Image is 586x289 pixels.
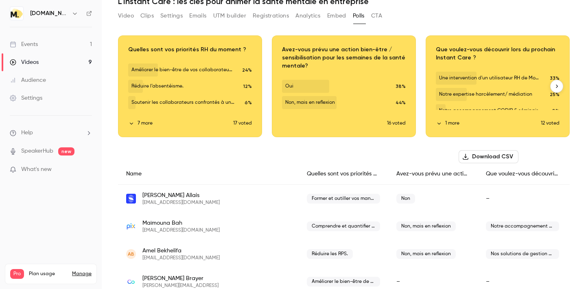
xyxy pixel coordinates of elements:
[10,94,42,102] div: Settings
[142,255,220,261] span: [EMAIL_ADDRESS][DOMAIN_NAME]
[142,227,220,234] span: [EMAIL_ADDRESS][DOMAIN_NAME]
[459,150,518,163] button: Download CSV
[307,249,353,259] span: Réduire les RPS.
[30,9,68,18] h6: [DOMAIN_NAME]
[128,120,233,127] button: 7 more
[436,120,541,127] button: 1 more
[307,221,380,231] span: Comprendre et quantifier comment vont mes collaborateurs.
[253,9,289,22] button: Registrations
[10,129,92,137] li: help-dropdown-opener
[371,9,382,22] button: CTA
[396,249,456,259] span: Non, mais en reflexion
[21,147,53,155] a: SpeakerHub
[21,129,33,137] span: Help
[21,165,52,174] span: What's new
[82,166,92,173] iframe: Noticeable Trigger
[10,40,38,48] div: Events
[478,163,567,185] div: Que voulez-vous découvrir lors du prochain Instant Care ?
[142,199,220,206] span: [EMAIL_ADDRESS][DOMAIN_NAME]
[128,250,134,258] span: AB
[142,247,220,255] span: Amel Bekhelifa
[307,277,380,287] span: Améliorer le bien-être de vos collaborateurs.
[58,147,74,155] span: new
[126,221,136,231] img: pix.fr
[118,9,134,22] button: Video
[29,271,67,277] span: Plan usage
[10,58,39,66] div: Videos
[478,185,567,213] div: –
[140,9,154,22] button: Clips
[295,9,321,22] button: Analytics
[396,194,415,204] span: Non
[353,9,365,22] button: Polls
[126,194,136,204] img: sweep.net
[189,9,206,22] button: Emails
[486,221,559,231] span: Notre accompagnement CODIR & séminaires
[10,7,23,20] img: moka.care
[396,221,456,231] span: Non, mais en reflexion
[213,9,246,22] button: UTM builder
[10,76,46,84] div: Audience
[327,9,346,22] button: Embed
[486,249,559,259] span: Nos solutions de gestion de crise
[160,9,183,22] button: Settings
[118,163,300,185] div: Name
[142,282,219,289] span: [PERSON_NAME][EMAIL_ADDRESS]
[142,274,219,282] span: [PERSON_NAME] Brayer
[388,163,478,185] div: Avez-vous prévu une action bien-être / sensibilisation pour les semaines de la santé mentale?
[126,277,136,287] img: cnty.ai
[307,194,380,204] span: Former et outiller vos managers.
[72,271,92,277] a: Manage
[299,163,388,185] div: Quelles sont vos priorités RH du moment ?
[142,191,220,199] span: [PERSON_NAME] Allais
[10,269,24,279] span: Pro
[142,219,220,227] span: Maïmouna Bah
